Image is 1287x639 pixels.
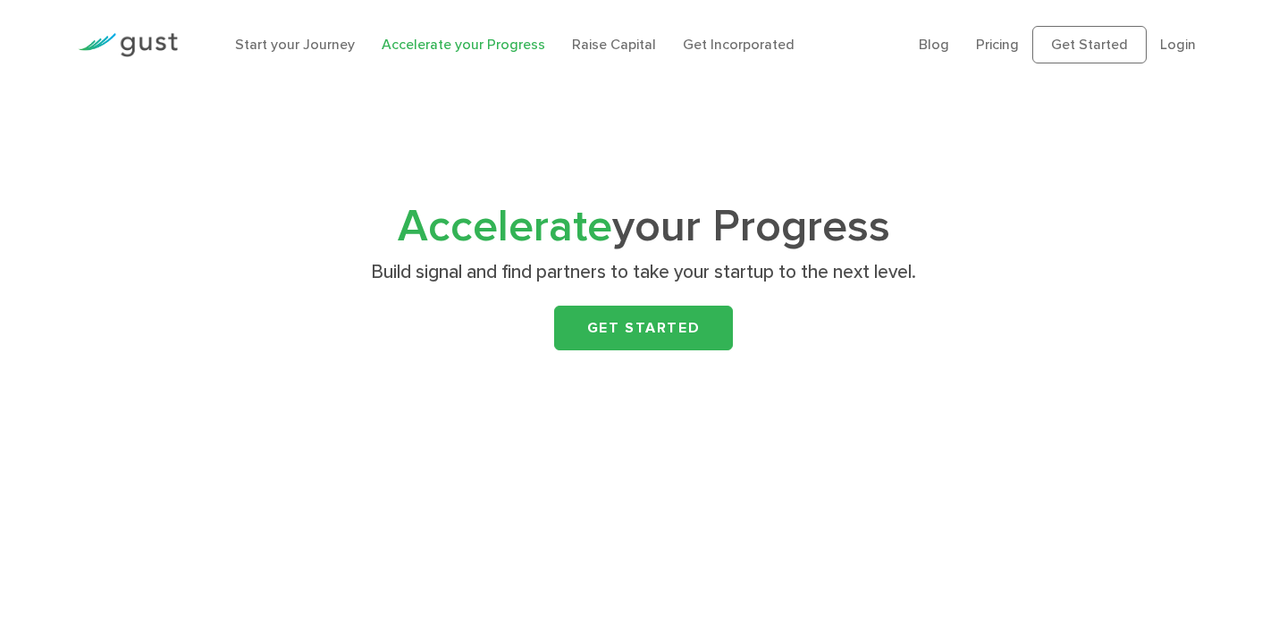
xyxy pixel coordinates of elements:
[572,36,656,53] a: Raise Capital
[298,260,990,285] p: Build signal and find partners to take your startup to the next level.
[1160,36,1196,53] a: Login
[382,36,545,53] a: Accelerate your Progress
[235,36,355,53] a: Start your Journey
[78,33,178,57] img: Gust Logo
[919,36,949,53] a: Blog
[976,36,1019,53] a: Pricing
[1032,26,1147,63] a: Get Started
[554,306,733,350] a: Get Started
[683,36,795,53] a: Get Incorporated
[398,200,612,253] span: Accelerate
[290,206,997,248] h1: your Progress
